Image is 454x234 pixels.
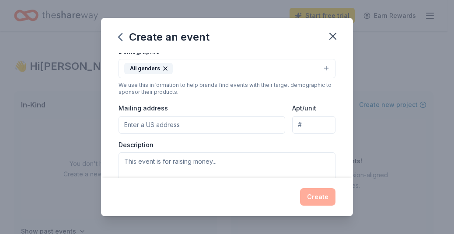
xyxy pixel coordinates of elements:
[119,59,335,78] button: All genders
[119,116,285,134] input: Enter a US address
[292,116,335,134] input: #
[119,104,168,113] label: Mailing address
[119,141,154,149] label: Description
[124,63,173,74] div: All genders
[292,104,316,113] label: Apt/unit
[119,82,335,96] div: We use this information to help brands find events with their target demographic to sponsor their...
[119,30,210,44] div: Create an event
